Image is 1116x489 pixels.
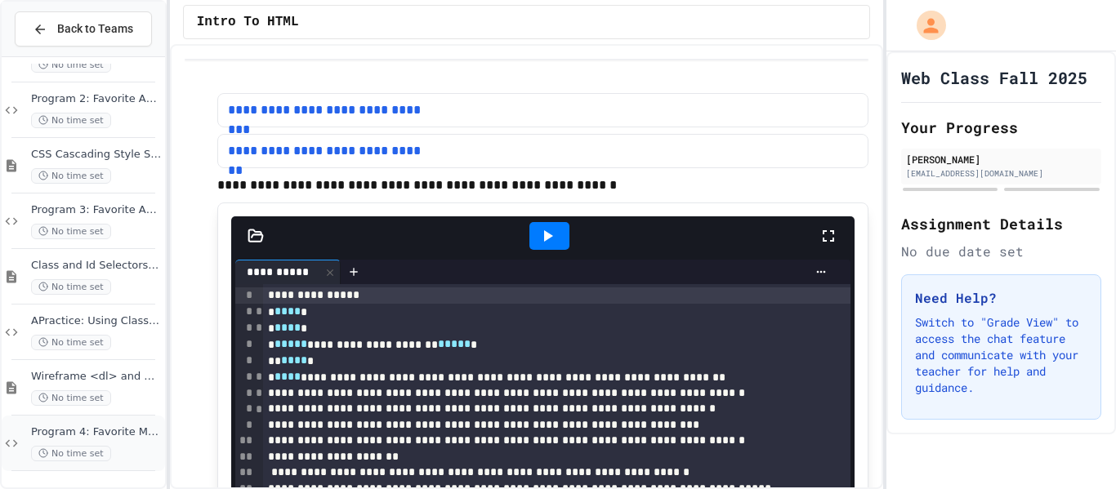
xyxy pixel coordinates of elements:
[31,370,162,384] span: Wireframe <dl> and <pre> Notes
[31,425,162,439] span: Program 4: Favorite Movie/Book
[31,390,111,406] span: No time set
[31,224,111,239] span: No time set
[901,242,1101,261] div: No due date set
[901,66,1087,89] h1: Web Class Fall 2025
[901,116,1101,139] h2: Your Progress
[31,446,111,461] span: No time set
[901,212,1101,235] h2: Assignment Details
[31,113,111,128] span: No time set
[31,335,111,350] span: No time set
[31,259,162,273] span: Class and Id Selectors, more tags, links
[57,20,133,38] span: Back to Teams
[31,279,111,295] span: No time set
[906,167,1096,180] div: [EMAIL_ADDRESS][DOMAIN_NAME]
[31,168,111,184] span: No time set
[31,92,162,106] span: Program 2: Favorite Animal Part 2
[31,148,162,162] span: CSS Cascading Style Sheet
[915,314,1087,396] p: Switch to "Grade View" to access the chat feature and communicate with your teacher for help and ...
[197,12,299,32] span: Intro To HTML
[899,7,950,44] div: My Account
[906,152,1096,167] div: [PERSON_NAME]
[31,314,162,328] span: APractice: Using Class and id tags
[31,57,111,73] span: No time set
[31,203,162,217] span: Program 3: Favorite Animal 3.0
[15,11,152,47] button: Back to Teams
[915,288,1087,308] h3: Need Help?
